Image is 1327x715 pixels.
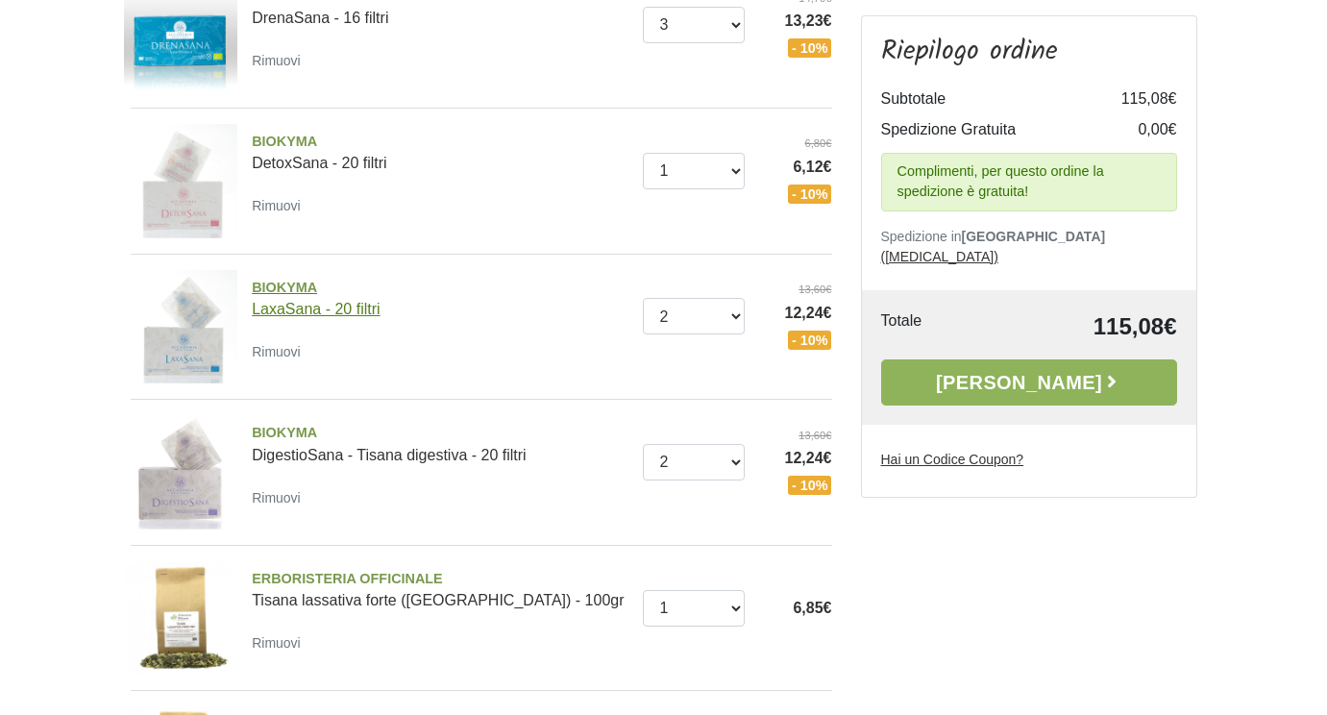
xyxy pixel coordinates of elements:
[252,485,308,509] a: Rimuovi
[252,48,308,72] a: Rimuovi
[252,278,628,318] a: BIOKYMALaxaSana - 20 filtri
[252,198,301,213] small: Rimuovi
[881,249,998,264] a: ([MEDICAL_DATA])
[759,282,832,298] del: 13,60€
[978,309,1176,344] td: 115,08€
[252,53,301,68] small: Rimuovi
[252,278,628,299] span: BIOKYMA
[252,423,628,463] a: BIOKYMADigestioSana - Tisana digestiva - 20 filtri
[881,359,1177,406] a: [PERSON_NAME]
[793,600,831,616] span: 6,85€
[124,561,238,676] img: Tisana lassativa forte (NV) - 100gr
[252,339,308,363] a: Rimuovi
[252,132,628,153] span: BIOKYMA
[759,447,832,470] span: 12,24€
[252,569,628,609] a: ERBORISTERIA OFFICINALETisana lassativa forte ([GEOGRAPHIC_DATA]) - 100gr
[788,38,832,58] span: - 10%
[759,10,832,33] span: 13,23€
[962,229,1106,244] b: [GEOGRAPHIC_DATA]
[1100,84,1177,114] td: 115,08€
[788,331,832,350] span: - 10%
[881,153,1177,211] div: Complimenti, per questo ordine la spedizione è gratuita!
[252,423,628,444] span: BIOKYMA
[759,156,832,179] span: 6,12€
[252,635,301,651] small: Rimuovi
[759,302,832,325] span: 12,24€
[881,450,1024,470] label: Hai un Codice Coupon?
[124,124,238,238] img: DetoxSana - 20 filtri
[124,270,238,384] img: LaxaSana - 20 filtri
[759,428,832,444] del: 13,60€
[881,227,1177,267] p: Spedizione in
[788,476,832,495] span: - 10%
[881,309,979,344] td: Totale
[252,569,628,590] span: ERBORISTERIA OFFICINALE
[788,185,832,204] span: - 10%
[881,114,1100,145] td: Spedizione Gratuita
[881,452,1024,467] u: Hai un Codice Coupon?
[881,84,1100,114] td: Subtotale
[252,193,308,217] a: Rimuovi
[881,36,1177,68] h3: Riepilogo ordine
[252,344,301,359] small: Rimuovi
[759,136,832,152] del: 6,80€
[1100,114,1177,145] td: 0,00€
[252,490,301,505] small: Rimuovi
[124,415,238,530] img: DigestioSana - Tisana digestiva - 20 filtri
[252,132,628,172] a: BIOKYMADetoxSana - 20 filtri
[252,630,308,654] a: Rimuovi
